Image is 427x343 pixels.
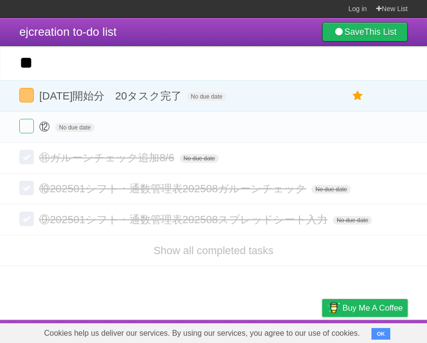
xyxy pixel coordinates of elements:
a: Suggest a feature [347,322,408,341]
label: Done [19,181,34,195]
label: Done [19,119,34,133]
span: No due date [55,123,94,132]
span: No due date [312,185,351,194]
label: Done [19,88,34,102]
span: ⑨202501シフト・通数管理表202508スプレッドシート入力 [39,214,330,226]
label: Done [19,150,34,164]
a: Show all completed tasks [154,244,273,257]
span: ⑩202501シフト・通数管理表202508ガルーンチェック [39,183,309,195]
span: ⑫ [39,121,52,133]
label: Star task [349,88,367,104]
label: Done [19,212,34,226]
span: No due date [180,154,219,163]
span: ejcreation to-do list [19,25,116,38]
a: SaveThis List [322,22,408,42]
span: ⑪ガルーンチェック追加8/6 [39,152,177,164]
b: This List [364,27,397,37]
label: Star task [349,119,367,135]
a: About [194,322,214,341]
span: No due date [333,216,372,225]
span: Cookies help us deliver our services. By using our services, you agree to our use of cookies. [34,324,370,343]
span: No due date [187,92,226,101]
a: Developers [226,322,265,341]
img: Buy me a coffee [327,300,340,316]
a: Privacy [310,322,335,341]
button: OK [371,328,390,340]
a: Buy me a coffee [322,299,408,317]
span: Buy me a coffee [342,300,403,316]
a: Terms [277,322,298,341]
span: [DATE]開始分 20タスク完了 [39,90,184,102]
